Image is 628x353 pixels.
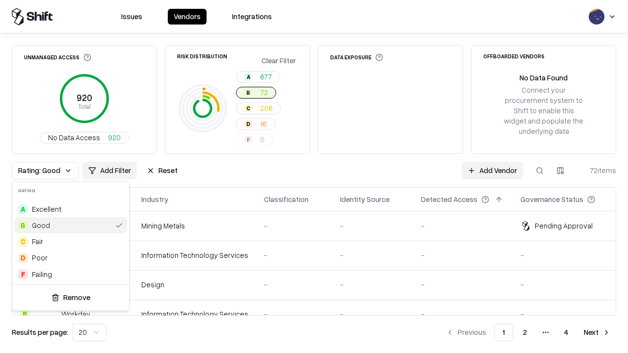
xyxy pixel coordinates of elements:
button: Remove [16,289,125,306]
div: C [18,237,28,247]
div: F [18,269,28,279]
div: Failing [32,269,52,279]
span: Excellent [32,204,61,214]
div: D [18,253,28,263]
div: A [18,204,28,214]
span: Fair [32,236,43,247]
div: Suggestions [12,199,129,284]
div: B [18,221,28,230]
span: Good [32,220,50,230]
div: Rating [12,182,129,199]
div: Poor [32,252,48,263]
